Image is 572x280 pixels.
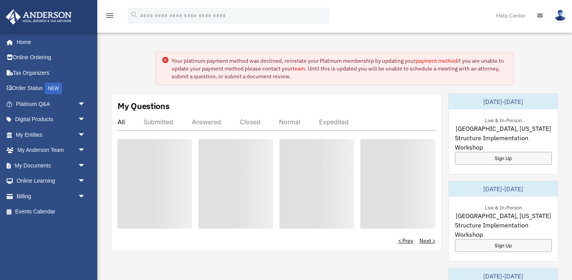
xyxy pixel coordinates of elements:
span: arrow_drop_down [78,158,93,174]
span: arrow_drop_down [78,96,93,112]
a: Order StatusNEW [5,81,97,97]
a: Digital Productsarrow_drop_down [5,112,97,127]
img: User Pic [554,10,566,21]
a: Tax Organizers [5,65,97,81]
div: My Questions [118,100,170,112]
span: arrow_drop_down [78,188,93,204]
a: < Prev [398,237,413,245]
div: Normal [279,118,300,126]
a: payment method [416,57,457,64]
div: NEW [45,83,62,94]
a: My Anderson Teamarrow_drop_down [5,143,97,158]
a: Online Ordering [5,50,97,65]
div: Live & In-Person [479,203,528,211]
a: My Documentsarrow_drop_down [5,158,97,173]
a: Home [5,34,93,50]
a: Sign Up [455,239,552,252]
span: arrow_drop_down [78,173,93,189]
div: [DATE]-[DATE] [449,181,558,197]
a: menu [105,14,114,20]
span: arrow_drop_down [78,112,93,128]
div: Closed [240,118,260,126]
span: arrow_drop_down [78,143,93,158]
a: Next > [419,237,435,245]
span: Structure Implementation Workshop [455,220,552,239]
img: Anderson Advisors Platinum Portal [4,9,74,25]
span: [GEOGRAPHIC_DATA], [US_STATE] [456,124,551,133]
div: Answered [192,118,221,126]
div: All [118,118,125,126]
div: Your platinum payment method was declined, reinstate your Platinum membership by updating your if... [172,57,507,80]
div: Submitted [144,118,173,126]
a: Online Learningarrow_drop_down [5,173,97,189]
span: Structure Implementation Workshop [455,133,552,152]
span: arrow_drop_down [78,127,93,143]
div: [DATE]-[DATE] [449,94,558,109]
a: Platinum Q&Aarrow_drop_down [5,96,97,112]
div: Live & In-Person [479,116,528,124]
a: My Entitiesarrow_drop_down [5,127,97,143]
a: team [293,65,305,72]
div: Expedited [319,118,349,126]
span: [GEOGRAPHIC_DATA], [US_STATE] [456,211,551,220]
a: Sign Up [455,152,552,165]
i: menu [105,11,114,20]
a: Billingarrow_drop_down [5,188,97,204]
i: search [130,11,139,19]
a: Events Calendar [5,204,97,220]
